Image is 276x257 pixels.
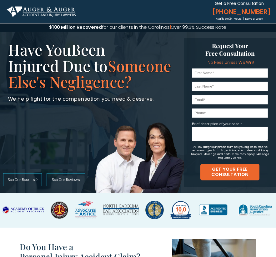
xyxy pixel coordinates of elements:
a: See Our Results > [3,173,42,186]
a: [PHONE_NUMBER] [210,6,270,17]
span: Brief description of your case * [192,122,242,126]
span: Over 99.5% Success Rate [171,24,226,31]
img: Avvo Rating 10.0 [170,201,191,219]
span: $100 Million Recovered [49,24,102,31]
img: BBB Accredited Business [197,202,229,218]
span: We help fight for the compensation you need & deserve. [8,95,154,103]
span: Available 24 Hours, 7 Days a Week [216,17,263,21]
span: Do You Have a [20,241,73,252]
img: Auger & Auger Accident and Injury Lawyers Founders [94,121,186,193]
img: NORTH CAROLINA BAR ASSOCIATION SEEKING LIBERTY & JUSTICE [103,204,139,215]
span: Get a Free Consultation [215,1,264,6]
span: [PHONE_NUMBER] [210,8,270,16]
span: Been [71,39,105,60]
span: GET YOUR FREE CONSULTATION [200,167,259,178]
input: Phone* [192,108,268,118]
span: Injured Due to [8,55,108,76]
span: Have You [8,39,71,60]
input: Last Name* [192,82,268,91]
span: By Providing your phone number, you agree to receive text messages from Auger & Auger Accident an... [191,145,269,160]
img: Auger & Auger Accident and Injury Lawyers [7,6,76,17]
span: Free Consultation [205,49,254,57]
img: ACADEMY OF TRUCK ACCIDENT ATTORNEYS [2,206,44,214]
a: See Our Reviews [47,173,85,186]
span: See Our Results > [3,178,42,182]
span: | [170,24,171,31]
span: No Fees Unless We Win! [208,59,254,65]
img: South Carolina Association forJustice [236,202,275,219]
img: ADVOCATES for JUSTICE [75,201,97,219]
input: First Name* [192,68,268,78]
span: Request Your [212,42,248,50]
button: GET YOUR FREE CONSULTATION [200,164,259,181]
span: See Our Reviews [47,178,85,182]
img: Top 100 Trial Lawyers [145,201,164,219]
input: Email* [192,95,268,104]
img: Million Dollar Advocates Forum [50,201,68,219]
span: Someone Else's Negligence? [8,55,171,92]
span: for our clients in the Carolinas [102,24,169,31]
